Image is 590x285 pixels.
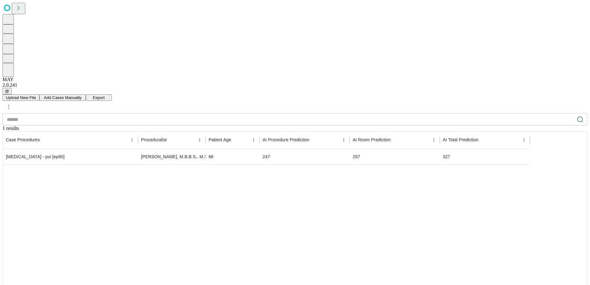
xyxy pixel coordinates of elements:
button: Menu [128,136,136,144]
div: MAY [2,77,588,82]
span: Scheduled procedures [6,137,40,143]
span: 1 results [2,126,19,131]
div: [MEDICAL_DATA] - pvi [ep90] [6,149,135,165]
span: Export [93,95,105,100]
span: Proceduralist [141,137,167,143]
button: Sort [479,136,488,144]
a: Export [86,95,112,100]
div: 2.0.241 [2,82,588,88]
span: 247 [263,154,270,159]
span: Upload New File [6,95,36,100]
button: Sort [232,136,240,144]
button: Menu [339,136,348,144]
button: Add Cases Manually [39,94,86,101]
div: 66 [209,149,256,165]
button: @ [2,88,12,94]
div: [PERSON_NAME], M.B.B.S., M.S. [1677227] [141,149,202,165]
button: kebab-menu [3,101,14,113]
button: Menu [430,136,438,144]
button: Sort [310,136,318,144]
span: @ [5,89,9,93]
span: 297 [353,154,360,159]
button: Menu [195,136,204,144]
span: Patient in room to patient out of room [353,137,391,143]
span: Add Cases Manually [44,95,81,100]
button: Sort [40,136,49,144]
button: Upload New File [2,94,39,101]
button: Menu [520,136,528,144]
button: Sort [391,136,400,144]
span: 327 [443,154,450,159]
button: Export [86,94,112,101]
span: Patient Age [209,137,231,143]
span: Includes set-up, patient in-room to patient out-of-room, and clean-up [443,137,478,143]
span: Time-out to extubation/pocket closure [263,137,309,143]
button: Sort [168,136,176,144]
button: Menu [249,136,258,144]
